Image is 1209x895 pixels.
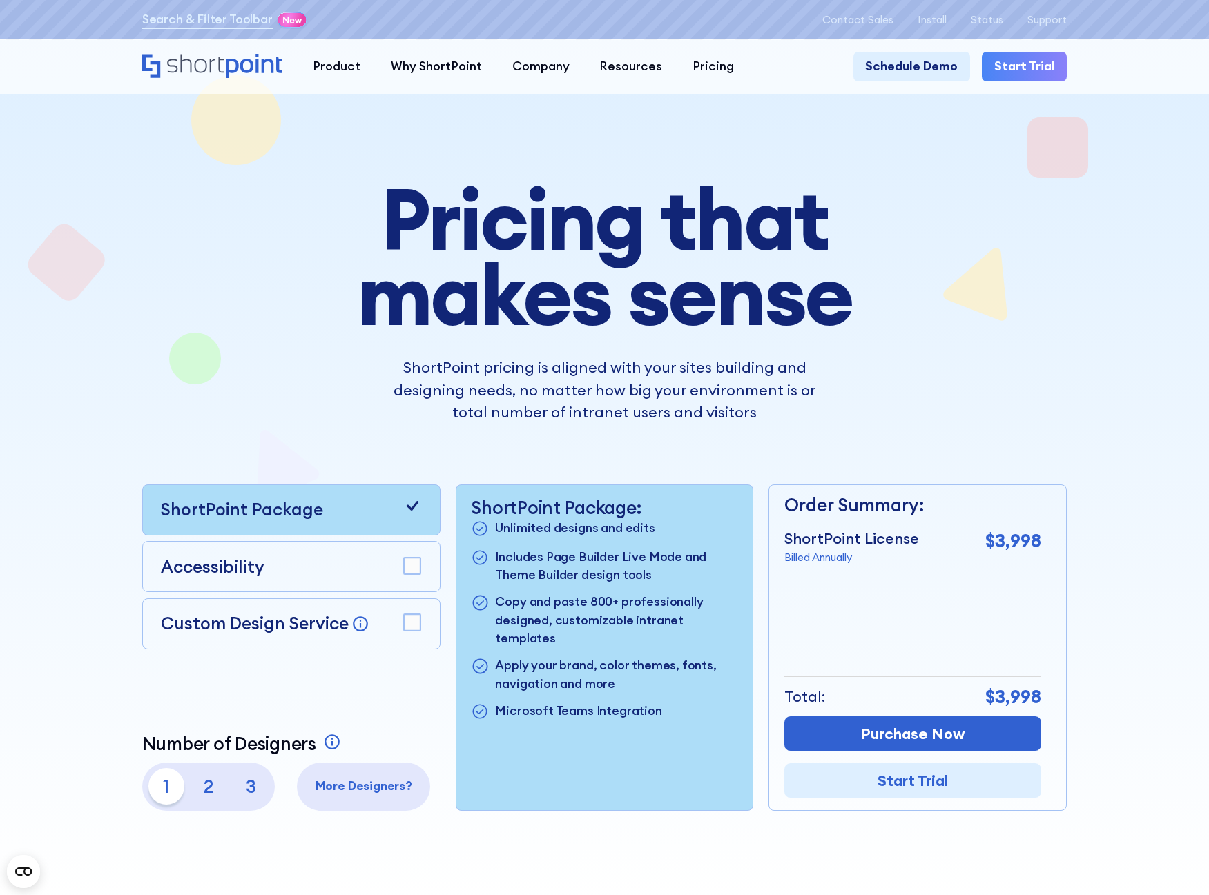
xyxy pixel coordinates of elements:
[495,656,737,693] p: Apply your brand, color themes, fonts, navigation and more
[298,52,376,82] a: Product
[376,52,497,82] a: Why ShortPoint
[784,685,825,708] p: Total:
[971,14,1003,26] a: Status
[303,777,424,795] p: More Designers?
[161,554,264,580] p: Accessibility
[191,768,227,805] p: 2
[784,550,919,566] p: Billed Annually
[264,181,945,332] h1: Pricing that makes sense
[677,52,749,82] a: Pricing
[142,733,316,755] p: Number of Designers
[495,593,737,647] p: Copy and paste 800+ professionally designed, customizable intranet templates
[161,612,349,634] p: Custom Design Service
[1140,829,1209,895] iframe: Chat Widget
[693,57,734,75] div: Pricing
[142,54,283,80] a: Home
[822,14,893,26] a: Contact Sales
[142,733,345,755] a: Number of Designers
[313,57,360,75] div: Product
[784,491,1041,518] p: Order Summary:
[784,763,1041,798] a: Start Trial
[495,548,737,584] p: Includes Page Builder Live Mode and Theme Builder design tools
[7,855,40,888] button: Open CMP widget
[142,10,273,28] a: Search & Filter Toolbar
[1027,14,1067,26] a: Support
[853,52,970,82] a: Schedule Demo
[391,57,482,75] div: Why ShortPoint
[233,768,269,805] p: 3
[495,702,661,722] p: Microsoft Teams Integration
[512,57,570,75] div: Company
[599,57,662,75] div: Resources
[985,527,1041,554] p: $3,998
[918,14,947,26] a: Install
[982,52,1067,82] a: Start Trial
[378,356,831,424] p: ShortPoint pricing is aligned with your sites building and designing needs, no matter how big you...
[161,497,323,522] p: ShortPoint Package
[497,52,585,82] a: Company
[784,527,919,550] p: ShortPoint License
[584,52,677,82] a: Resources
[784,716,1041,751] a: Purchase Now
[985,683,1041,710] p: $3,998
[471,497,737,519] p: ShortPoint Package:
[495,519,655,539] p: Unlimited designs and edits
[148,768,185,805] p: 1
